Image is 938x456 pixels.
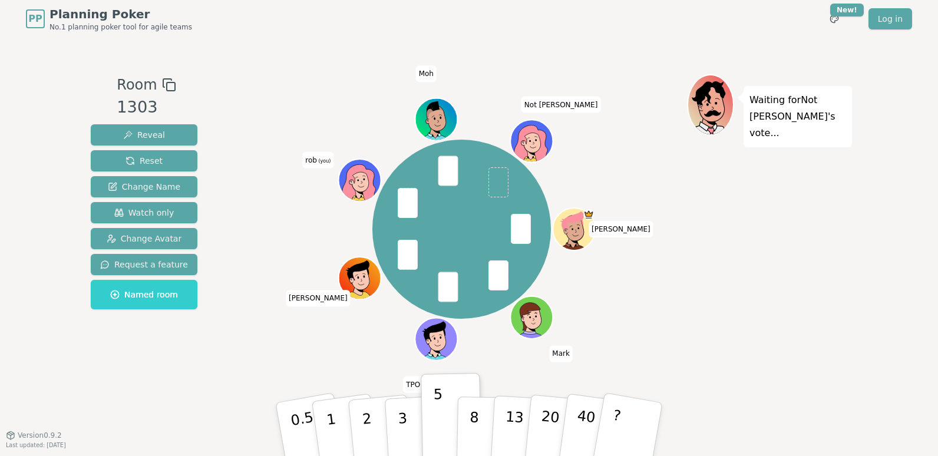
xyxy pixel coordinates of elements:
span: Click to change your name [549,345,573,362]
span: Click to change your name [302,152,333,168]
button: Change Name [91,176,197,197]
button: Change Avatar [91,228,197,249]
span: Change Name [108,181,180,193]
a: PPPlanning PokerNo.1 planning poker tool for agile teams [26,6,192,32]
span: Click to change your name [521,96,601,113]
a: Log in [868,8,912,29]
span: Planning Poker [49,6,192,22]
button: Reset [91,150,197,171]
button: Watch only [91,202,197,223]
span: Request a feature [100,259,188,270]
span: Reveal [123,129,165,141]
span: PP [28,12,42,26]
button: Named room [91,280,197,309]
span: No.1 planning poker tool for agile teams [49,22,192,32]
span: Version 0.9.2 [18,431,62,440]
p: Waiting for Not [PERSON_NAME] 's vote... [749,92,846,141]
div: 1303 [117,95,176,120]
span: Joe B is the host [584,209,594,220]
span: Click to change your name [286,290,351,306]
span: Room [117,74,157,95]
span: Click to change your name [416,65,437,82]
span: (you) [317,158,331,164]
span: Click to change your name [589,221,653,237]
span: Watch only [114,207,174,219]
button: Click to change your avatar [340,160,380,200]
span: Change Avatar [107,233,182,244]
button: New! [824,8,845,29]
button: Reveal [91,124,197,146]
span: Click to change your name [403,376,449,392]
span: Named room [110,289,178,300]
button: Request a feature [91,254,197,275]
button: Version0.9.2 [6,431,62,440]
div: New! [830,4,864,16]
span: Reset [125,155,163,167]
p: 5 [434,386,444,450]
span: Last updated: [DATE] [6,442,66,448]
